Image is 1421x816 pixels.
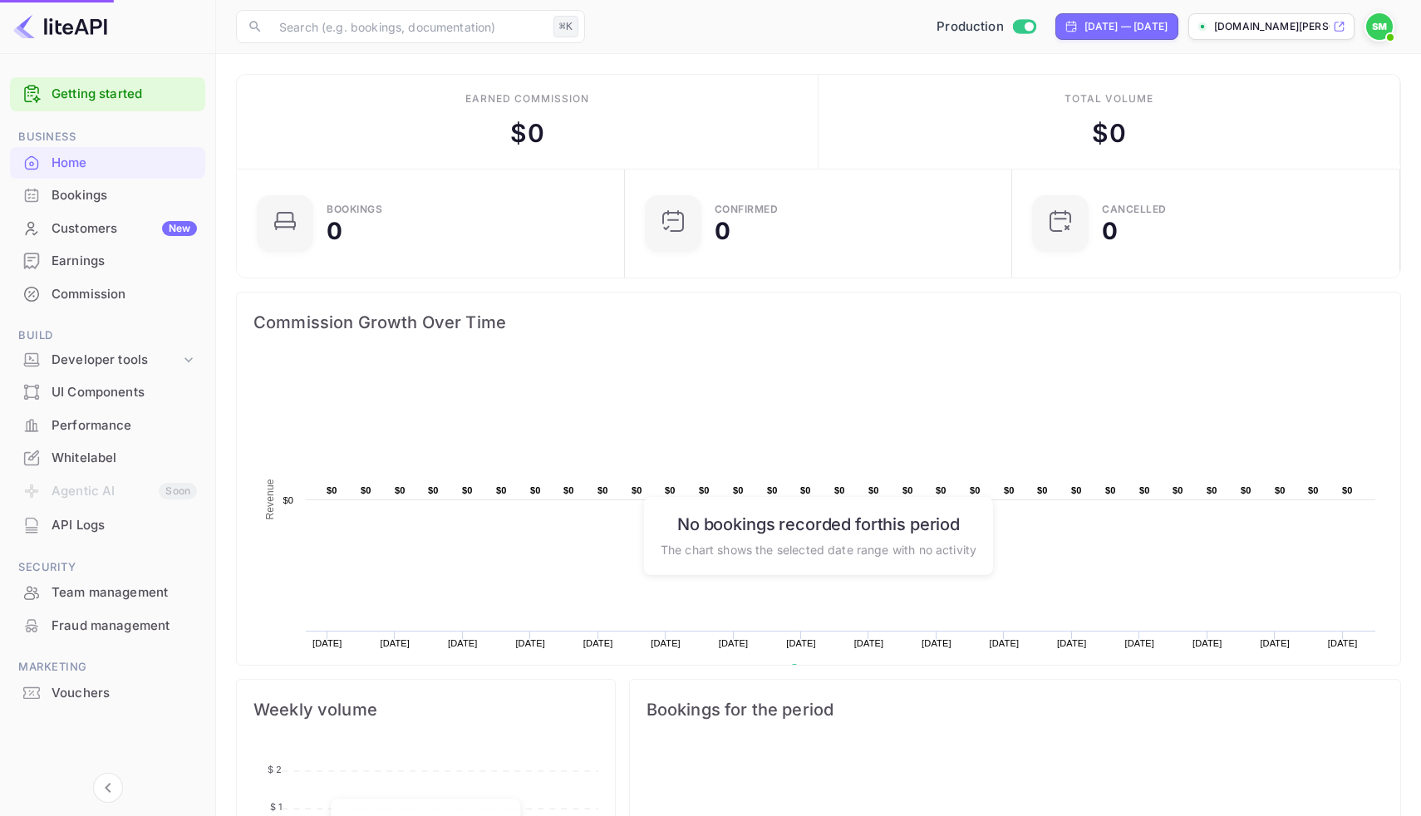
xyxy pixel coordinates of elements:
a: Commission [10,278,205,309]
div: ⌘K [553,16,578,37]
a: Getting started [52,85,197,104]
text: $0 [970,485,981,495]
img: LiteAPI logo [13,13,107,40]
text: $0 [902,485,913,495]
span: Commission Growth Over Time [253,309,1384,336]
a: Home [10,147,205,178]
text: [DATE] [1057,638,1087,648]
div: $ 0 [510,115,543,152]
text: $0 [699,485,710,495]
div: Earnings [52,252,197,271]
div: Commission [52,285,197,304]
text: $0 [1139,485,1150,495]
div: API Logs [10,509,205,542]
text: [DATE] [922,638,951,648]
div: Home [10,147,205,179]
text: $0 [936,485,947,495]
text: [DATE] [380,638,410,648]
div: 0 [715,219,730,243]
text: [DATE] [1328,638,1358,648]
div: Home [52,154,197,173]
div: Vouchers [52,684,197,703]
h6: No bookings recorded for this period [661,514,976,533]
text: $0 [733,485,744,495]
span: Business [10,128,205,146]
div: Switch to Sandbox mode [930,17,1042,37]
text: $0 [428,485,439,495]
span: Weekly volume [253,696,598,723]
div: Whitelabel [10,442,205,474]
text: [DATE] [786,638,816,648]
div: Performance [10,410,205,442]
text: $0 [361,485,371,495]
div: Customers [52,219,197,238]
a: CustomersNew [10,213,205,243]
div: API Logs [52,516,197,535]
span: Build [10,327,205,345]
button: Collapse navigation [93,773,123,803]
span: Marketing [10,658,205,676]
text: $0 [1241,485,1251,495]
div: Commission [10,278,205,311]
div: Click to change the date range period [1055,13,1178,40]
text: $0 [1275,485,1286,495]
text: $0 [1004,485,1015,495]
text: $0 [1071,485,1082,495]
span: Security [10,558,205,577]
p: [DOMAIN_NAME][PERSON_NAME]... [1214,19,1330,34]
text: [DATE] [583,638,613,648]
text: [DATE] [854,638,884,648]
div: Team management [10,577,205,609]
a: Earnings [10,245,205,276]
text: [DATE] [312,638,342,648]
a: UI Components [10,376,205,407]
span: Bookings for the period [647,696,1384,723]
div: Earnings [10,245,205,278]
tspan: $ 2 [268,764,282,775]
a: Vouchers [10,677,205,708]
text: $0 [1308,485,1319,495]
text: $0 [800,485,811,495]
div: 0 [1102,219,1118,243]
div: Developer tools [10,346,205,375]
tspan: $ 1 [270,801,282,813]
text: [DATE] [1260,638,1290,648]
div: [DATE] — [DATE] [1084,19,1168,34]
text: $0 [496,485,507,495]
text: $0 [1037,485,1048,495]
div: Earned commission [465,91,588,106]
div: Fraud management [52,617,197,636]
text: [DATE] [515,638,545,648]
div: Whitelabel [52,449,197,468]
div: CustomersNew [10,213,205,245]
text: [DATE] [1192,638,1222,648]
img: Sheroy Mistry [1366,13,1393,40]
div: Bookings [52,186,197,205]
a: Bookings [10,179,205,210]
div: Team management [52,583,197,602]
text: $0 [665,485,676,495]
text: $0 [462,485,473,495]
div: Bookings [10,179,205,212]
text: $0 [767,485,778,495]
div: Fraud management [10,610,205,642]
text: $0 [632,485,642,495]
div: $ 0 [1092,115,1125,152]
div: Bookings [327,204,382,214]
div: Performance [52,416,197,435]
text: [DATE] [990,638,1020,648]
a: Performance [10,410,205,440]
a: Whitelabel [10,442,205,473]
div: Confirmed [715,204,779,214]
text: $0 [563,485,574,495]
div: New [162,221,197,236]
text: [DATE] [1124,638,1154,648]
text: [DATE] [719,638,749,648]
text: $0 [1342,485,1353,495]
p: The chart shows the selected date range with no activity [661,540,976,558]
text: $0 [395,485,406,495]
text: $0 [868,485,879,495]
text: [DATE] [651,638,681,648]
div: UI Components [52,383,197,402]
text: $0 [1105,485,1116,495]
